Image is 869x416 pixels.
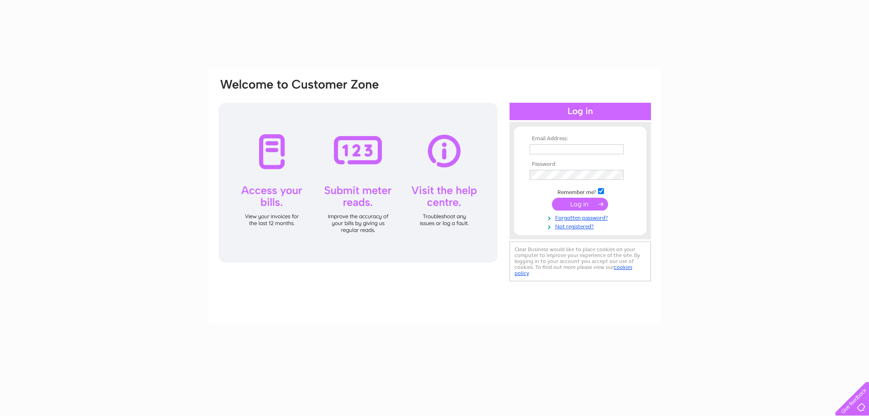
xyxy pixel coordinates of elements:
div: Clear Business would like to place cookies on your computer to improve your experience of the sit... [510,242,651,281]
a: cookies policy [515,264,632,276]
a: Not registered? [530,221,633,230]
td: Remember me? [527,187,633,196]
input: Submit [552,198,608,211]
th: Password: [527,161,633,168]
a: Forgotten password? [530,213,633,221]
th: Email Address: [527,136,633,142]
